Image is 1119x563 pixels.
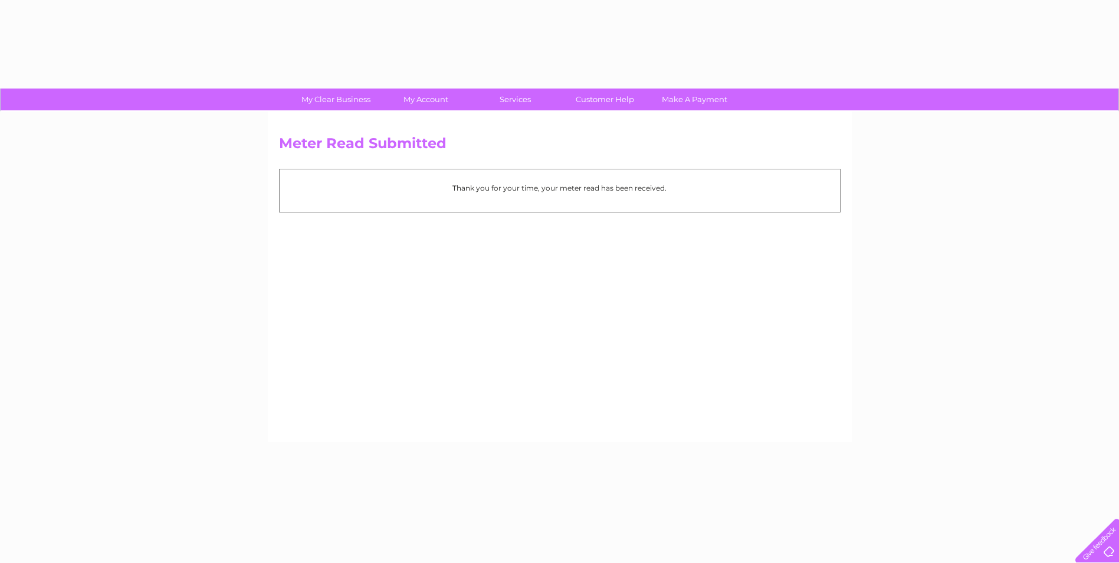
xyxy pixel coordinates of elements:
[556,89,654,110] a: Customer Help
[467,89,564,110] a: Services
[646,89,743,110] a: Make A Payment
[286,182,834,194] p: Thank you for your time, your meter read has been received.
[279,135,841,158] h2: Meter Read Submitted
[377,89,474,110] a: My Account
[287,89,385,110] a: My Clear Business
